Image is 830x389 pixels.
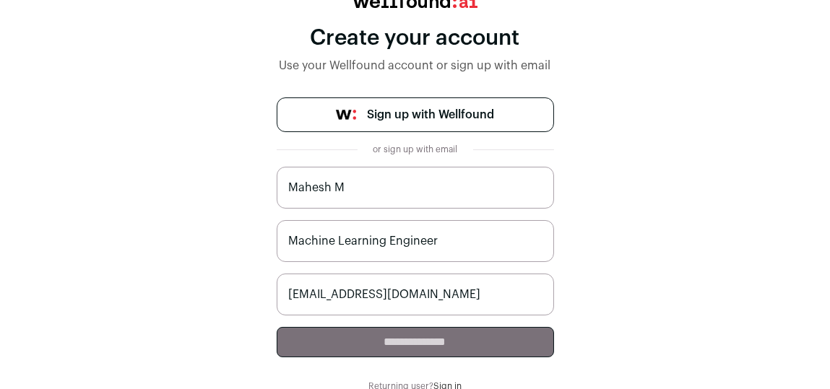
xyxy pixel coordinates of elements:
[277,274,554,315] input: name@work-email.com
[336,110,356,120] img: wellfound-symbol-flush-black-fb3c872781a75f747ccb3a119075da62bfe97bd399995f84a933054e44a575c4.png
[369,144,462,155] div: or sign up with email
[277,220,554,262] input: Job Title (i.e. CEO, Recruiter)
[277,57,554,74] div: Use your Wellfound account or sign up with email
[368,106,495,123] span: Sign up with Wellfound
[277,167,554,209] input: Jane Smith
[277,97,554,132] a: Sign up with Wellfound
[277,25,554,51] div: Create your account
